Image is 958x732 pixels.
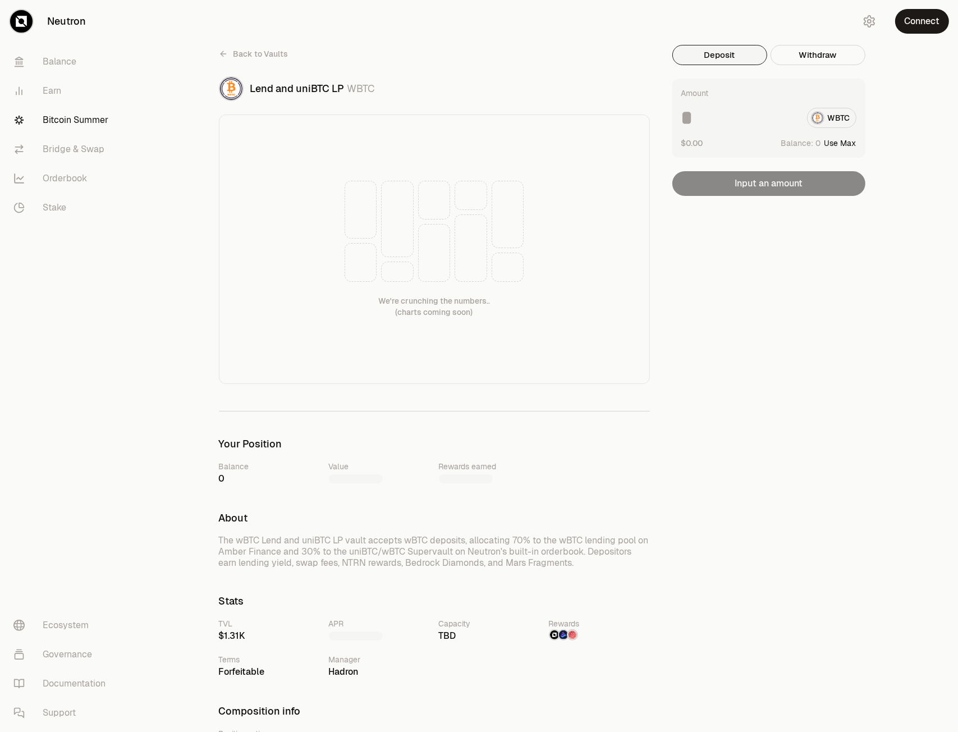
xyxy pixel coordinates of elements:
[771,45,865,65] button: Withdraw
[4,698,121,728] a: Support
[895,9,949,34] button: Connect
[347,82,375,95] span: WBTC
[4,193,121,222] a: Stake
[219,461,320,472] div: Balance
[220,77,242,100] img: WBTC Logo
[219,706,650,717] h3: Composition info
[219,665,265,679] button: Forfeitable
[329,654,430,665] div: Manager
[568,630,577,639] img: Mars Fragments
[4,640,121,669] a: Governance
[439,618,540,629] div: Capacity
[4,135,121,164] a: Bridge & Swap
[219,618,320,629] div: TVL
[250,82,345,95] span: Lend and uniBTC LP
[4,611,121,640] a: Ecosystem
[824,138,856,149] button: Use Max
[219,654,320,665] div: Terms
[4,76,121,106] a: Earn
[219,513,650,524] h3: About
[550,630,559,639] img: NTRN
[439,461,540,472] div: Rewards earned
[781,138,814,149] span: Balance:
[681,137,703,149] button: $0.00
[681,88,709,99] div: Amount
[4,106,121,135] a: Bitcoin Summer
[4,164,121,193] a: Orderbook
[219,45,288,63] a: Back to Vaults
[378,295,490,318] div: We're crunching the numbers.. (charts coming soon)
[559,630,568,639] img: Bedrock Diamonds
[233,48,288,60] span: Back to Vaults
[329,461,430,472] div: Value
[4,47,121,76] a: Balance
[4,669,121,698] a: Documentation
[549,618,650,629] div: Rewards
[439,629,540,643] div: TBD
[329,618,430,629] div: APR
[219,535,650,569] p: The wBTC Lend and uniBTC LP vault accepts wBTC deposits, allocating 70% to the wBTC lending pool ...
[672,45,767,65] button: Deposit
[219,596,650,607] h3: Stats
[329,665,430,679] div: Hadron
[219,438,650,450] h3: Your Position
